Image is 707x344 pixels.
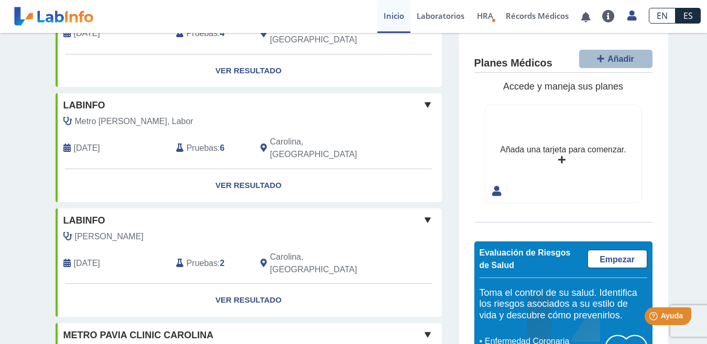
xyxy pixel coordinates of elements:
h5: Toma el control de su salud. Identifica los riesgos asociados a su estilo de vida y descubre cómo... [480,287,647,321]
a: Ver Resultado [56,54,442,87]
button: Añadir [579,50,652,68]
b: 6 [220,143,225,152]
span: 2021-05-22 [74,27,100,40]
span: labinfo [63,98,105,113]
span: Carolina, PR [270,21,386,46]
span: Añadir [607,54,634,63]
span: HRA [477,10,493,21]
iframe: Help widget launcher [614,303,695,332]
span: 2021-02-15 [74,257,100,270]
b: 2 [220,259,225,268]
b: 4 [220,29,225,38]
div: : [168,251,253,276]
h4: Planes Médicos [474,57,552,70]
span: Carolina, PR [270,136,386,161]
span: Carolina, PR [270,251,386,276]
span: 2021-03-27 [74,142,100,154]
span: Arraut Ramirez, Luis [75,230,144,243]
span: Empezar [600,255,635,264]
a: ES [676,8,701,24]
span: labinfo [63,214,105,228]
a: Empezar [588,250,647,268]
span: Metro Pavia Clinic Carolina [63,328,214,342]
span: Pruebas [187,257,217,270]
span: Accede y maneja sus planes [503,81,623,92]
a: EN [649,8,676,24]
span: Metro Pavia, Labor [75,115,193,128]
span: Pruebas [187,142,217,154]
span: Pruebas [187,27,217,40]
div: : [168,21,253,46]
div: Añada una tarjeta para comenzar. [500,143,626,156]
div: : [168,136,253,161]
span: Evaluación de Riesgos de Salud [480,248,571,270]
a: Ver Resultado [56,284,442,317]
a: Ver Resultado [56,169,442,202]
